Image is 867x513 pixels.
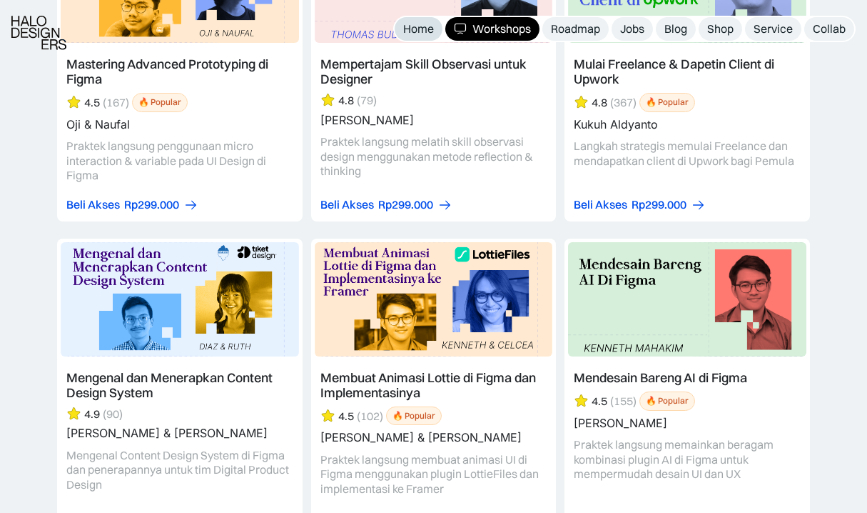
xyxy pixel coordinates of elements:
a: Shop [699,17,742,41]
div: Beli Akses [320,197,374,212]
a: Collab [804,17,854,41]
a: Roadmap [542,17,609,41]
div: Beli Akses [66,197,120,212]
div: Home [403,21,434,36]
div: Blog [664,21,687,36]
a: Beli AksesRp299.000 [574,197,706,212]
a: Beli AksesRp299.000 [66,197,198,212]
div: Rp299.000 [632,197,686,212]
a: Service [745,17,801,41]
a: Beli AksesRp299.000 [320,197,452,212]
a: Home [395,17,442,41]
div: Service [754,21,793,36]
a: Jobs [612,17,653,41]
div: Shop [707,21,734,36]
div: Rp299.000 [378,197,433,212]
div: Beli Akses [574,197,627,212]
a: Workshops [445,17,539,41]
div: Rp299.000 [124,197,179,212]
div: Collab [813,21,846,36]
div: Roadmap [551,21,600,36]
a: Blog [656,17,696,41]
div: Jobs [620,21,644,36]
div: Workshops [472,21,531,36]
